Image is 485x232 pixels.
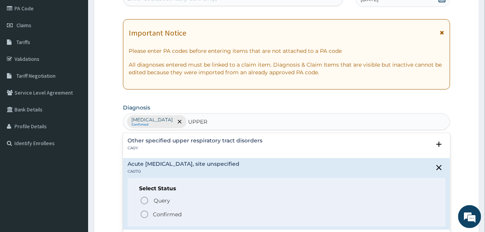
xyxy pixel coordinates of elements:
h1: Important Notice [129,29,186,37]
label: Diagnosis [123,104,150,111]
h6: Select Status [139,186,434,191]
i: open select status [434,140,444,149]
p: Confirmed [153,211,182,218]
div: Chat with us now [40,43,129,53]
span: Query [154,197,170,204]
p: [MEDICAL_DATA] [131,117,173,123]
img: d_794563401_company_1708531726252_794563401 [14,38,31,57]
span: remove selection option [176,118,183,125]
h4: Acute [MEDICAL_DATA], site unspecified [128,161,239,167]
i: close select status [434,163,444,172]
span: We're online! [44,68,106,145]
textarea: Type your message and hit 'Enter' [4,152,146,179]
p: All diagnoses entered must be linked to a claim item. Diagnosis & Claim Items that are visible bu... [129,61,444,76]
p: CA07.0 [128,169,239,174]
span: Tariff Negotiation [16,72,56,79]
i: status option query [140,196,149,205]
i: status option filled [140,210,149,219]
p: CA0Y [128,145,262,151]
span: Tariffs [16,39,30,46]
h4: Other specified upper respiratory tract disorders [128,138,262,144]
p: Please enter PA codes before entering items that are not attached to a PA code [129,47,444,55]
span: Claims [16,22,31,29]
div: Minimize live chat window [126,4,144,22]
small: Confirmed [131,123,173,127]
